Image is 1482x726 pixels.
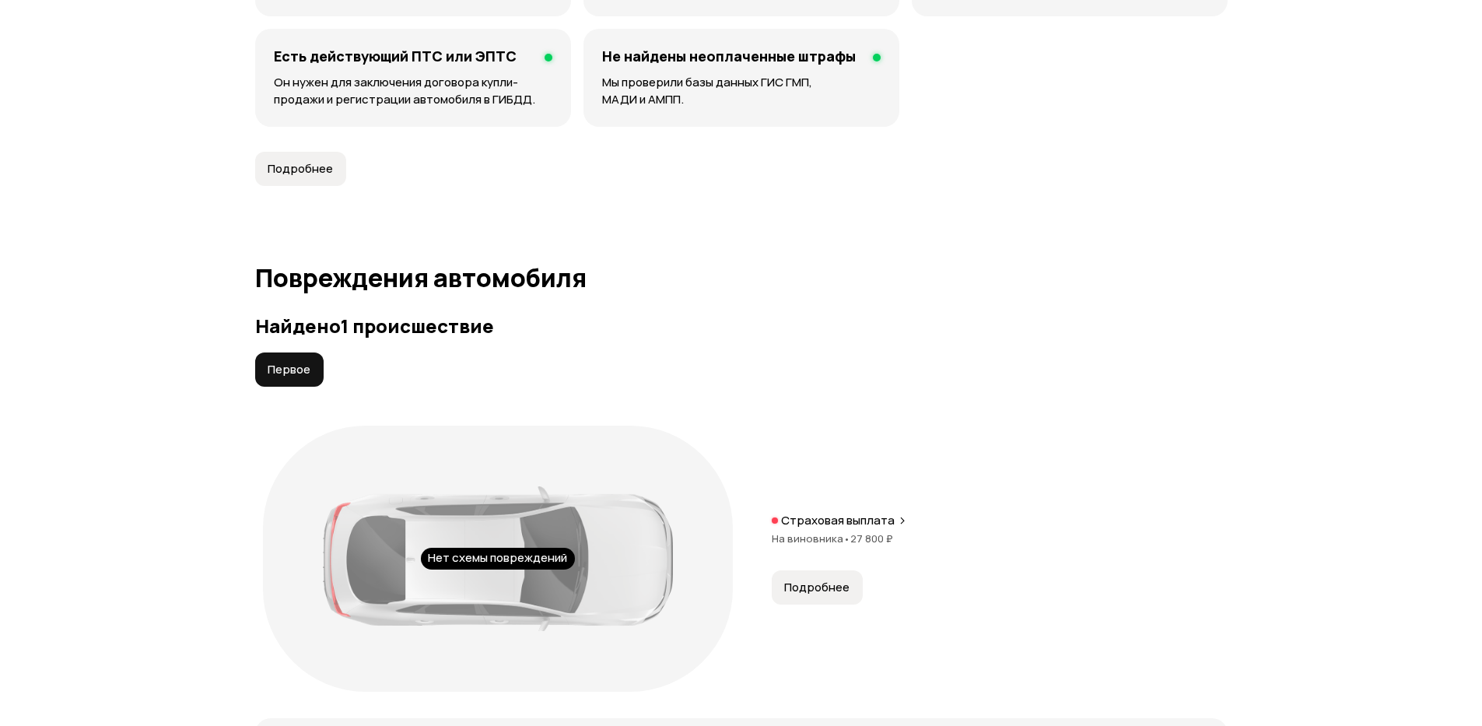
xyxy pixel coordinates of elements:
[843,531,850,545] span: •
[274,47,517,65] h4: Есть действующий ПТС или ЭПТС
[850,531,893,545] span: 27 800 ₽
[255,264,1228,292] h1: Повреждения автомобиля
[784,580,850,595] span: Подробнее
[772,531,850,545] span: На виновника
[255,315,1228,337] h3: Найдено 1 происшествие
[772,570,863,605] button: Подробнее
[274,74,553,108] p: Он нужен для заключения договора купли-продажи и регистрации автомобиля в ГИБДД.
[781,513,895,528] p: Страховая выплата
[602,74,881,108] p: Мы проверили базы данных ГИС ГМП, МАДИ и АМПП.
[268,161,333,177] span: Подробнее
[602,47,856,65] h4: Не найдены неоплаченные штрафы
[255,152,346,186] button: Подробнее
[255,352,324,387] button: Первое
[421,548,575,570] div: Нет схемы повреждений
[268,362,310,377] span: Первое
